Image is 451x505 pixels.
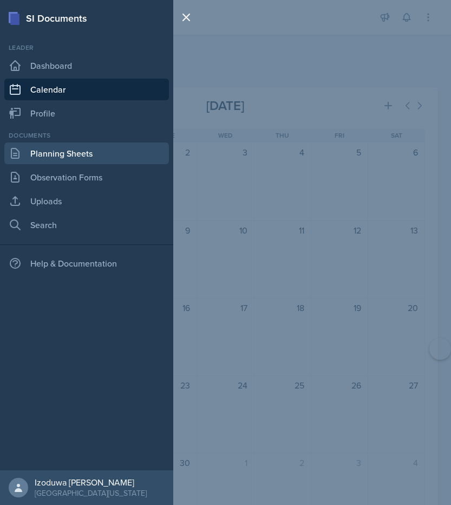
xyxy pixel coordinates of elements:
[4,214,169,236] a: Search
[35,477,147,488] div: Izoduwa [PERSON_NAME]
[4,166,169,188] a: Observation Forms
[4,143,169,164] a: Planning Sheets
[4,190,169,212] a: Uploads
[4,131,169,140] div: Documents
[4,79,169,100] a: Calendar
[4,43,169,53] div: Leader
[4,55,169,76] a: Dashboard
[35,488,147,498] div: [GEOGRAPHIC_DATA][US_STATE]
[4,252,169,274] div: Help & Documentation
[4,102,169,124] a: Profile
